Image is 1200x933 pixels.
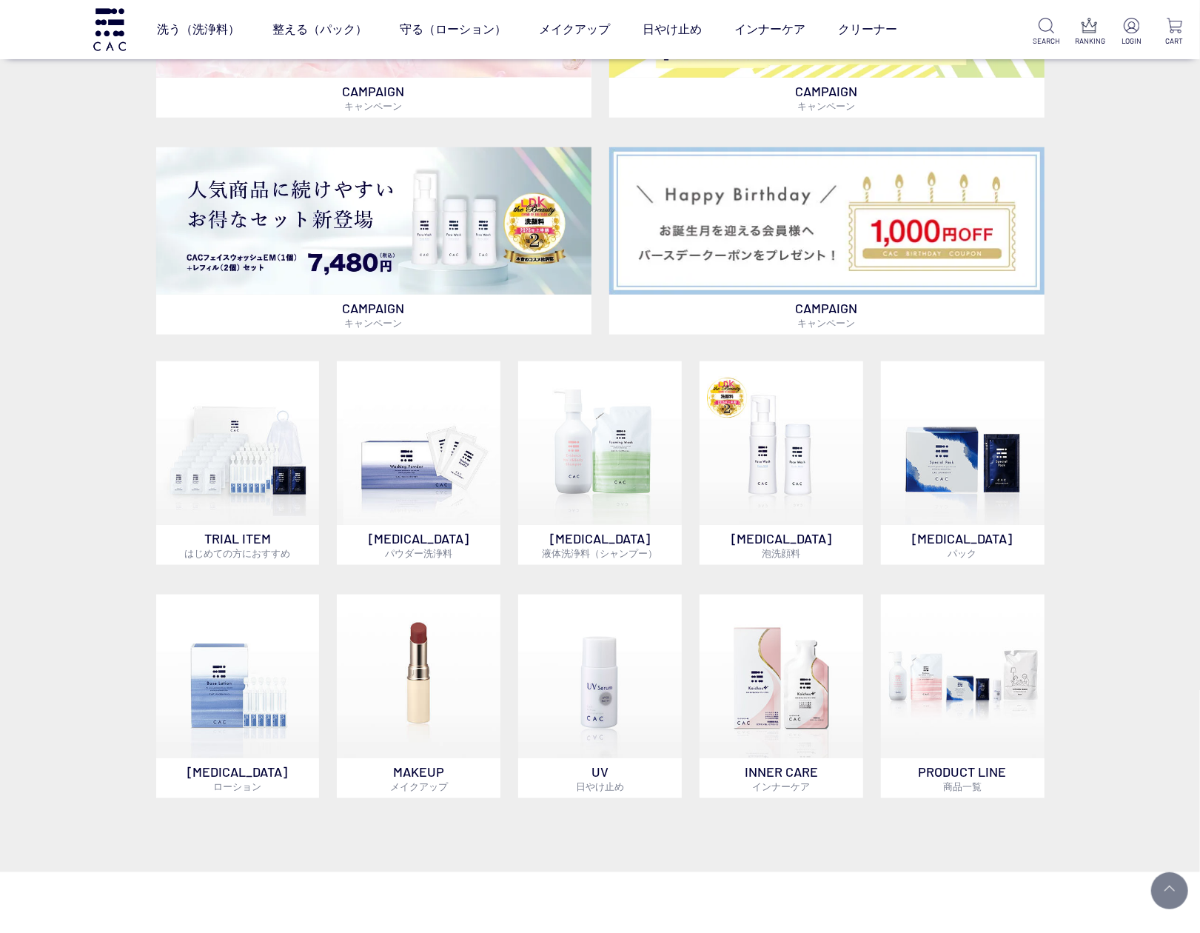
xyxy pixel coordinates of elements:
[943,780,982,792] span: 商品一覧
[337,758,500,798] p: MAKEUP
[156,78,591,118] p: CAMPAIGN
[345,100,403,112] span: キャンペーン
[157,9,240,50] a: 洗う（洗浄料）
[881,361,1045,565] a: [MEDICAL_DATA]パック
[156,295,591,335] p: CAMPAIGN
[156,525,320,565] p: TRIAL ITEM
[184,547,290,559] span: はじめての方におすすめ
[518,525,682,565] p: [MEDICAL_DATA]
[337,525,500,565] p: [MEDICAL_DATA]
[156,147,591,295] img: フェイスウォッシュ＋レフィル2個セット
[539,9,610,50] a: メイクアップ
[609,78,1045,118] p: CAMPAIGN
[700,595,863,798] a: インナーケア INNER CAREインナーケア
[1161,18,1188,47] a: CART
[700,361,863,565] a: 泡洗顔料 [MEDICAL_DATA]泡洗顔料
[1118,18,1145,47] a: LOGIN
[881,758,1045,798] p: PRODUCT LINE
[91,8,128,50] img: logo
[734,9,805,50] a: インナーケア
[156,147,591,335] a: フェイスウォッシュ＋レフィル2個セット フェイスウォッシュ＋レフィル2個セット CAMPAIGNキャンペーン
[752,780,810,792] span: インナーケア
[518,361,682,565] a: [MEDICAL_DATA]液体洗浄料（シャンプー）
[762,547,800,559] span: 泡洗顔料
[576,780,624,792] span: 日やけ止め
[345,317,403,329] span: キャンペーン
[385,547,452,559] span: パウダー洗浄料
[156,361,320,565] a: トライアルセット TRIAL ITEMはじめての方におすすめ
[156,758,320,798] p: [MEDICAL_DATA]
[518,595,682,798] a: UV日やけ止め
[1076,18,1103,47] a: RANKING
[1118,36,1145,47] p: LOGIN
[700,361,863,525] img: 泡洗顔料
[1076,36,1103,47] p: RANKING
[609,147,1045,295] img: バースデークーポン
[881,595,1045,798] a: PRODUCT LINE商品一覧
[700,758,863,798] p: INNER CARE
[390,780,448,792] span: メイクアップ
[156,595,320,798] a: [MEDICAL_DATA]ローション
[798,317,856,329] span: キャンペーン
[1033,18,1060,47] a: SEARCH
[609,295,1045,335] p: CAMPAIGN
[337,361,500,565] a: [MEDICAL_DATA]パウダー洗浄料
[838,9,897,50] a: クリーナー
[1161,36,1188,47] p: CART
[609,147,1045,335] a: バースデークーポン バースデークーポン CAMPAIGNキャンペーン
[213,780,261,792] span: ローション
[643,9,702,50] a: 日やけ止め
[700,595,863,758] img: インナーケア
[272,9,367,50] a: 整える（パック）
[881,525,1045,565] p: [MEDICAL_DATA]
[798,100,856,112] span: キャンペーン
[156,361,320,525] img: トライアルセット
[400,9,506,50] a: 守る（ローション）
[518,758,682,798] p: UV
[1033,36,1060,47] p: SEARCH
[948,547,977,559] span: パック
[700,525,863,565] p: [MEDICAL_DATA]
[337,595,500,798] a: MAKEUPメイクアップ
[542,547,657,559] span: 液体洗浄料（シャンプー）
